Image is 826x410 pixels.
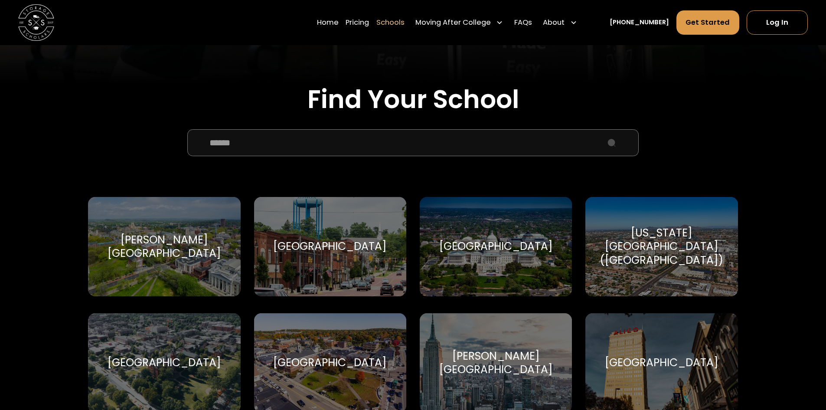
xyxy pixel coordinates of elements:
a: Schools [376,10,405,35]
div: About [543,17,565,28]
a: Go to selected school [585,197,738,296]
img: Storage Scholars main logo [18,4,54,40]
a: Go to selected school [88,197,240,296]
div: [GEOGRAPHIC_DATA] [108,356,221,369]
h2: Find Your School [88,84,738,115]
a: Go to selected school [420,197,572,296]
div: About [539,10,581,35]
div: Moving After College [412,10,507,35]
a: FAQs [514,10,532,35]
div: [GEOGRAPHIC_DATA] [439,239,553,253]
a: Pricing [346,10,369,35]
a: [PHONE_NUMBER] [610,18,669,27]
div: [GEOGRAPHIC_DATA] [605,356,718,369]
a: Log In [747,10,808,35]
a: Home [317,10,339,35]
div: [GEOGRAPHIC_DATA] [273,239,387,253]
a: Get Started [676,10,740,35]
div: [GEOGRAPHIC_DATA] [273,356,387,369]
div: [PERSON_NAME][GEOGRAPHIC_DATA] [431,349,561,376]
div: [US_STATE][GEOGRAPHIC_DATA] ([GEOGRAPHIC_DATA]) [596,226,727,267]
a: Go to selected school [254,197,406,296]
div: Moving After College [415,17,491,28]
div: [PERSON_NAME][GEOGRAPHIC_DATA] [99,233,229,260]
